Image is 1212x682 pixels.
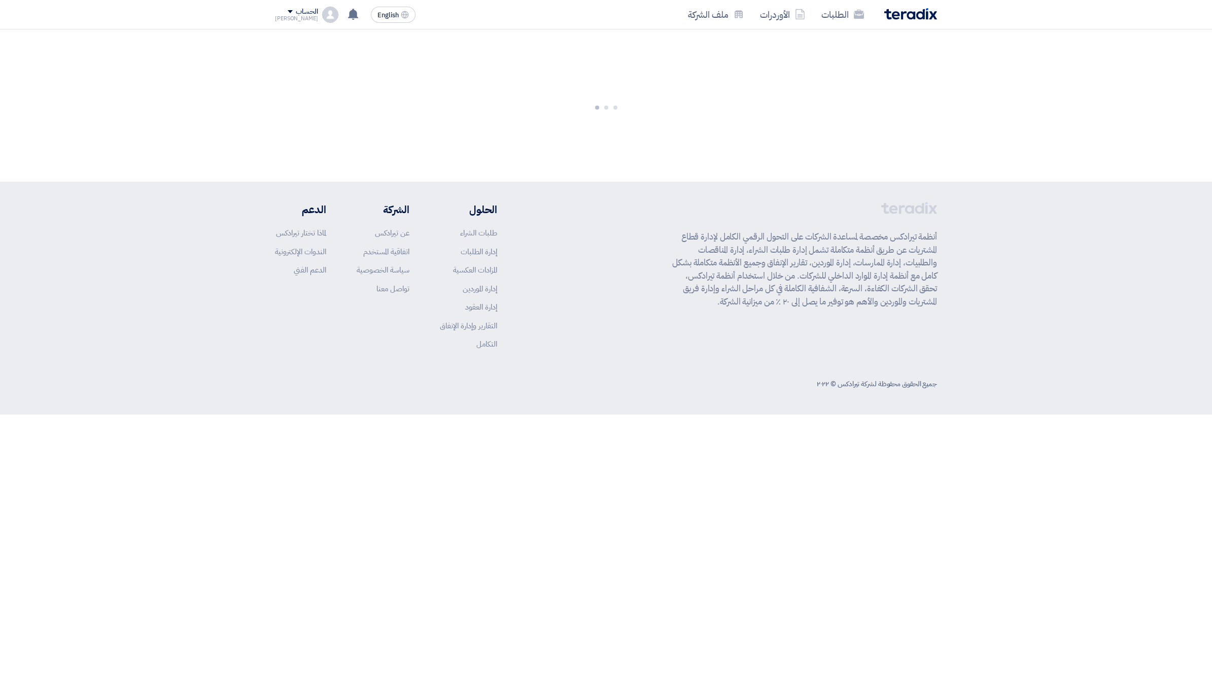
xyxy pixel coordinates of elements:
[440,202,497,217] li: الحلول
[884,8,937,20] img: Teradix logo
[377,12,399,19] span: English
[680,3,752,26] a: ملف الشركة
[322,7,338,23] img: profile_test.png
[813,3,872,26] a: الطلبات
[465,301,497,313] a: إدارة العقود
[752,3,813,26] a: الأوردرات
[463,283,497,294] a: إدارة الموردين
[357,264,409,276] a: سياسة الخصوصية
[461,246,497,257] a: إدارة الطلبات
[440,320,497,331] a: التقارير وإدارة الإنفاق
[357,202,409,217] li: الشركة
[275,202,326,217] li: الدعم
[275,246,326,257] a: الندوات الإلكترونية
[363,246,409,257] a: اتفاقية المستخدم
[276,227,326,238] a: لماذا تختار تيرادكس
[817,379,937,389] div: جميع الحقوق محفوظة لشركة تيرادكس © ٢٠٢٢
[376,283,409,294] a: تواصل معنا
[672,230,937,308] p: أنظمة تيرادكس مخصصة لمساعدة الشركات على التحول الرقمي الكامل لإدارة قطاع المشتريات عن طريق أنظمة ...
[460,227,497,238] a: طلبات الشراء
[275,16,318,21] div: [PERSON_NAME]
[294,264,326,276] a: الدعم الفني
[371,7,415,23] button: English
[453,264,497,276] a: المزادات العكسية
[476,338,497,350] a: التكامل
[375,227,409,238] a: عن تيرادكس
[296,8,318,16] div: الحساب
